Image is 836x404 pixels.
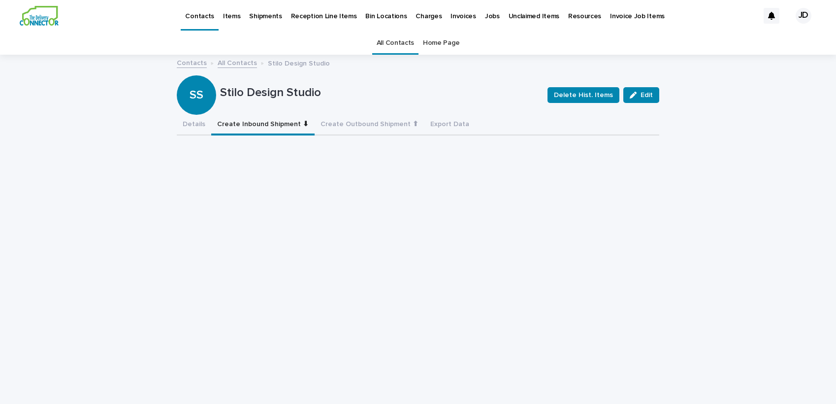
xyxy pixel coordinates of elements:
[423,32,459,55] a: Home Page
[377,32,414,55] a: All Contacts
[424,115,475,135] button: Export Data
[177,48,216,102] div: SS
[177,57,207,68] a: Contacts
[547,87,619,103] button: Delete Hist. Items
[623,87,659,103] button: Edit
[796,8,811,24] div: JD
[211,115,315,135] button: Create Inbound Shipment ⬇
[315,115,424,135] button: Create Outbound Shipment ⬆
[218,57,257,68] a: All Contacts
[20,6,59,26] img: aCWQmA6OSGG0Kwt8cj3c
[220,86,540,100] p: Stilo Design Studio
[177,115,211,135] button: Details
[268,57,330,68] p: Stilo Design Studio
[641,92,653,99] span: Edit
[554,90,613,100] span: Delete Hist. Items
